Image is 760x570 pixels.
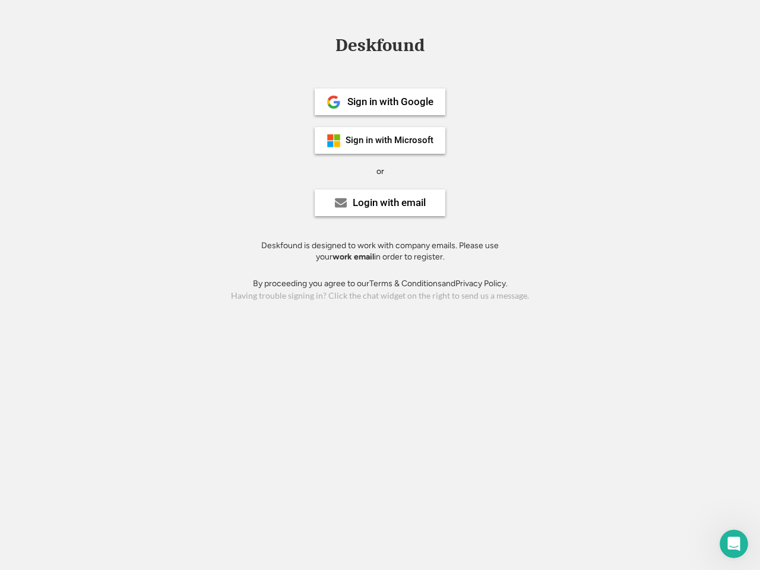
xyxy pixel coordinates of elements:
strong: work email [332,252,374,262]
div: By proceeding you agree to our and [253,278,508,290]
img: ms-symbollockup_mssymbol_19.png [327,134,341,148]
div: Sign in with Google [347,97,433,107]
div: or [376,166,384,178]
img: 1024px-Google__G__Logo.svg.png [327,95,341,109]
div: Login with email [353,198,426,208]
div: Sign in with Microsoft [346,136,433,145]
a: Terms & Conditions [369,278,442,289]
div: Deskfound is designed to work with company emails. Please use your in order to register. [246,240,514,263]
a: Privacy Policy. [455,278,508,289]
iframe: Intercom live chat [720,530,748,558]
div: Deskfound [330,36,430,55]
